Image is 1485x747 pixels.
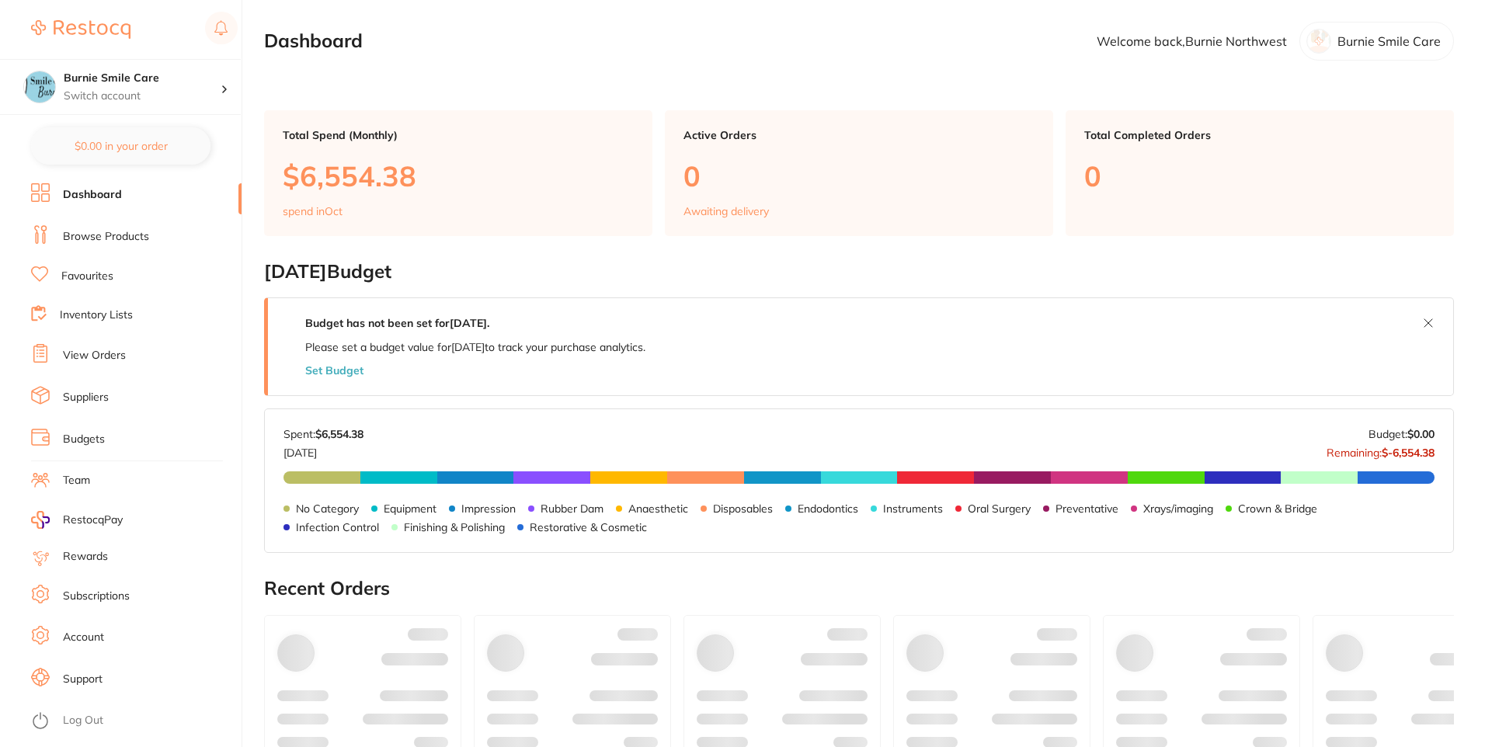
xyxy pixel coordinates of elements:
[1382,446,1435,460] strong: $-6,554.38
[541,502,603,515] p: Rubber Dam
[64,71,221,86] h4: Burnie Smile Care
[283,440,363,459] p: [DATE]
[1327,440,1435,459] p: Remaining:
[63,589,130,604] a: Subscriptions
[683,205,769,217] p: Awaiting delivery
[283,129,634,141] p: Total Spend (Monthly)
[61,269,113,284] a: Favourites
[283,428,363,440] p: Spent:
[883,502,943,515] p: Instruments
[384,502,436,515] p: Equipment
[296,502,359,515] p: No Category
[1066,110,1454,236] a: Total Completed Orders0
[628,502,688,515] p: Anaesthetic
[713,502,773,515] p: Disposables
[461,502,516,515] p: Impression
[63,187,122,203] a: Dashboard
[683,129,1035,141] p: Active Orders
[1084,129,1435,141] p: Total Completed Orders
[31,20,130,39] img: Restocq Logo
[305,364,363,377] button: Set Budget
[1407,427,1435,441] strong: $0.00
[60,307,133,323] a: Inventory Lists
[264,261,1454,283] h2: [DATE] Budget
[63,672,103,687] a: Support
[1084,160,1435,192] p: 0
[1143,502,1213,515] p: Xrays/imaging
[31,12,130,47] a: Restocq Logo
[31,127,210,165] button: $0.00 in your order
[63,348,126,363] a: View Orders
[63,432,105,447] a: Budgets
[63,473,90,488] a: Team
[264,578,1454,599] h2: Recent Orders
[63,229,149,245] a: Browse Products
[296,521,379,533] p: Infection Control
[63,512,123,528] span: RestocqPay
[305,316,489,330] strong: Budget has not been set for [DATE] .
[665,110,1053,236] a: Active Orders0Awaiting delivery
[1337,34,1441,48] p: Burnie Smile Care
[1368,428,1435,440] p: Budget:
[283,205,343,217] p: spend in Oct
[315,427,363,441] strong: $6,554.38
[798,502,858,515] p: Endodontics
[264,30,363,52] h2: Dashboard
[1097,34,1287,48] p: Welcome back, Burnie Northwest
[63,630,104,645] a: Account
[31,511,123,529] a: RestocqPay
[24,71,55,102] img: Burnie Smile Care
[683,160,1035,192] p: 0
[63,549,108,565] a: Rewards
[404,521,505,533] p: Finishing & Polishing
[1238,502,1317,515] p: Crown & Bridge
[31,709,237,734] button: Log Out
[1055,502,1118,515] p: Preventative
[31,511,50,529] img: RestocqPay
[264,110,652,236] a: Total Spend (Monthly)$6,554.38spend inOct
[283,160,634,192] p: $6,554.38
[530,521,647,533] p: Restorative & Cosmetic
[968,502,1031,515] p: Oral Surgery
[64,89,221,104] p: Switch account
[305,341,645,353] p: Please set a budget value for [DATE] to track your purchase analytics.
[63,713,103,728] a: Log Out
[63,390,109,405] a: Suppliers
